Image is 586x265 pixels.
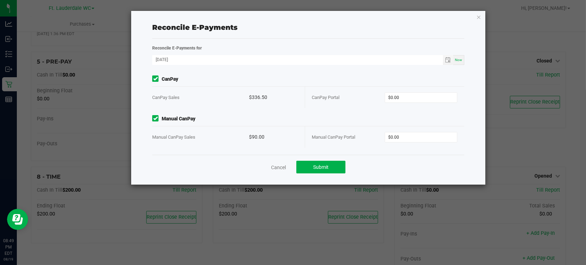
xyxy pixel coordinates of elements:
div: $336.50 [249,87,297,108]
button: Submit [296,161,345,173]
strong: Manual CanPay [162,115,195,122]
span: CanPay Portal [312,95,340,100]
a: Cancel [271,164,286,171]
form-toggle: Include in reconciliation [152,75,162,83]
div: $90.00 [249,126,297,148]
div: Reconcile E-Payments [152,22,464,33]
span: Manual CanPay Sales [152,134,195,140]
span: Submit [313,164,329,170]
span: CanPay Sales [152,95,180,100]
span: Toggle calendar [443,55,453,65]
iframe: Resource center [7,209,28,230]
strong: CanPay [162,75,178,83]
strong: Reconcile E-Payments for [152,46,202,51]
input: Date [152,55,443,64]
form-toggle: Include in reconciliation [152,115,162,122]
span: Manual CanPay Portal [312,134,356,140]
span: Now [455,58,462,62]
